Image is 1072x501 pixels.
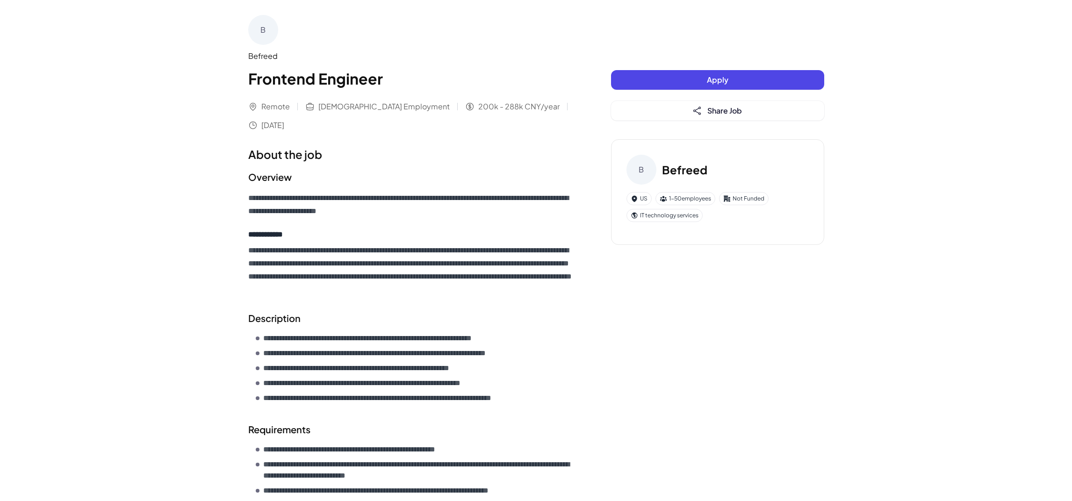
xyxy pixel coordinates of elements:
[626,192,652,205] div: US
[478,101,560,112] span: 200k - 288k CNY/year
[248,146,574,163] h1: About the job
[719,192,769,205] div: Not Funded
[626,209,703,222] div: IT technology services
[611,70,824,90] button: Apply
[261,120,284,131] span: [DATE]
[626,155,656,185] div: B
[662,161,707,178] h3: Befreed
[248,170,574,184] h2: Overview
[248,422,574,437] h2: Requirements
[611,101,824,121] button: Share Job
[248,50,574,62] div: Befreed
[707,106,742,115] span: Share Job
[261,101,290,112] span: Remote
[248,311,574,325] h2: Description
[318,101,450,112] span: [DEMOGRAPHIC_DATA] Employment
[707,75,728,85] span: Apply
[248,67,574,90] h1: Frontend Engineer
[248,15,278,45] div: B
[655,192,715,205] div: 1-50 employees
